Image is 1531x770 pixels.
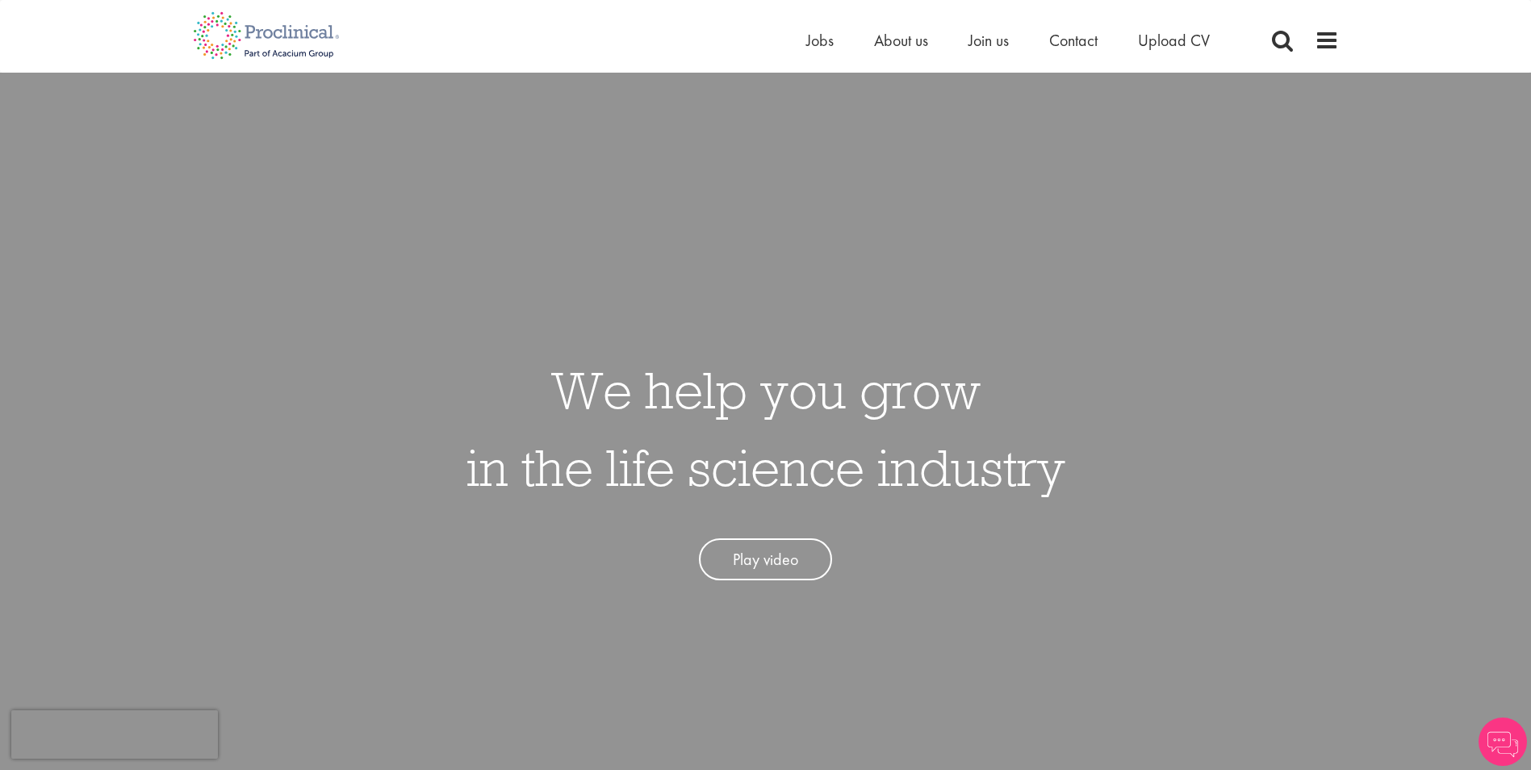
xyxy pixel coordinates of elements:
a: Jobs [806,30,834,51]
a: Contact [1049,30,1098,51]
h1: We help you grow in the life science industry [466,351,1065,506]
a: Join us [968,30,1009,51]
a: Play video [699,538,832,581]
img: Chatbot [1479,718,1527,766]
a: About us [874,30,928,51]
a: Upload CV [1138,30,1210,51]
